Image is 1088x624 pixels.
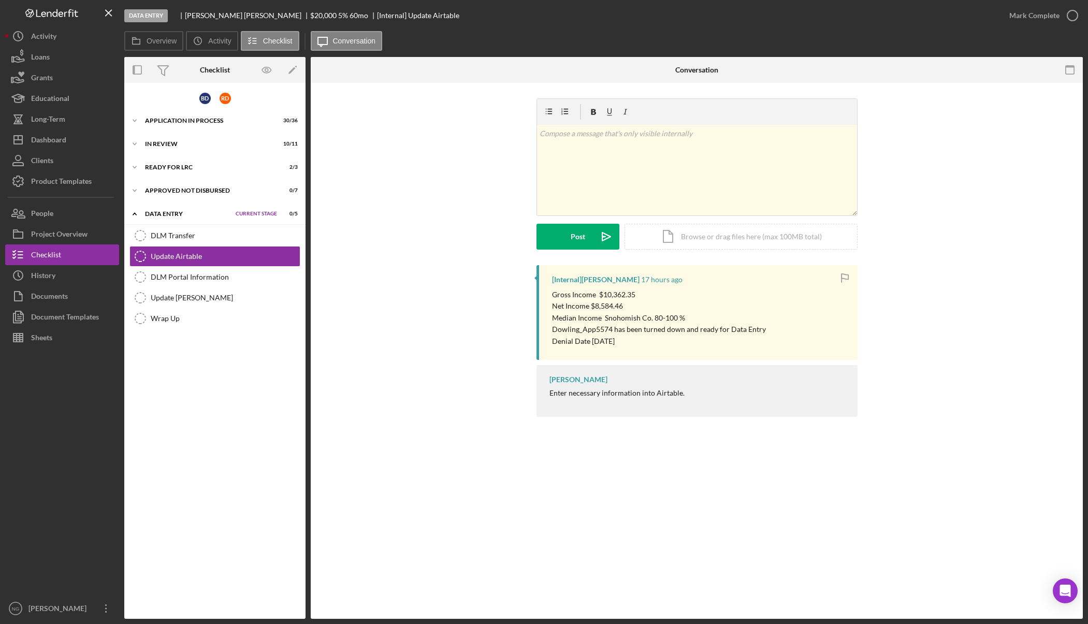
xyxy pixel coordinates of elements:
[124,9,168,22] div: Data Entry
[31,171,92,194] div: Product Templates
[310,11,337,20] div: $20,000
[5,265,119,286] button: History
[5,67,119,88] button: Grants
[350,11,368,20] div: 60 mo
[333,37,376,45] label: Conversation
[338,11,348,20] div: 5 %
[549,389,685,397] div: Enter necessary information into Airtable.
[145,187,272,194] div: Approved Not Disbursed
[31,109,65,132] div: Long-Term
[552,289,766,300] p: Gross Income $10,362.35
[552,300,766,312] p: Net Income $8,584.46
[124,31,183,51] button: Overview
[129,225,300,246] a: DLM Transfer
[5,109,119,129] button: Long-Term
[571,224,585,250] div: Post
[31,244,61,268] div: Checklist
[263,37,293,45] label: Checklist
[377,11,459,20] div: [Internal] Update Airtable
[5,307,119,327] button: Document Templates
[31,307,99,330] div: Document Templates
[5,203,119,224] button: People
[1053,578,1078,603] div: Open Intercom Messenger
[536,224,619,250] button: Post
[5,327,119,348] button: Sheets
[5,88,119,109] button: Educational
[147,37,177,45] label: Overview
[208,37,231,45] label: Activity
[279,164,298,170] div: 2 / 3
[200,66,230,74] div: Checklist
[279,118,298,124] div: 30 / 36
[5,150,119,171] button: Clients
[5,598,119,619] button: NG[PERSON_NAME]
[31,265,55,288] div: History
[31,286,68,309] div: Documents
[145,141,272,147] div: In Review
[31,88,69,111] div: Educational
[129,287,300,308] a: Update [PERSON_NAME]
[129,267,300,287] a: DLM Portal Information
[241,31,299,51] button: Checklist
[31,26,56,49] div: Activity
[151,294,300,302] div: Update [PERSON_NAME]
[311,31,383,51] button: Conversation
[279,211,298,217] div: 0 / 5
[31,203,53,226] div: People
[552,324,766,335] p: Dowling_App5574 has been turned down and ready for Data Entry
[199,93,211,104] div: B D
[236,211,277,217] span: Current Stage
[151,273,300,281] div: DLM Portal Information
[151,314,300,323] div: Wrap Up
[5,26,119,47] button: Activity
[31,327,52,351] div: Sheets
[5,47,119,67] button: Loans
[552,336,766,347] p: Denial Date [DATE]
[31,150,53,173] div: Clients
[5,171,119,192] button: Product Templates
[151,231,300,240] div: DLM Transfer
[151,252,300,260] div: Update Airtable
[5,244,119,265] button: Checklist
[145,164,272,170] div: Ready for LRC
[552,312,766,324] p: Median Income Snohomish Co. 80-100 %
[26,598,93,621] div: [PERSON_NAME]
[145,211,230,217] div: Data Entry
[999,5,1083,26] button: Mark Complete
[145,118,272,124] div: Application In Process
[675,66,718,74] div: Conversation
[5,286,119,307] button: Documents
[279,141,298,147] div: 10 / 11
[5,129,119,150] button: Dashboard
[220,93,231,104] div: R D
[12,606,19,612] text: NG
[31,47,50,70] div: Loans
[1009,5,1060,26] div: Mark Complete
[31,129,66,153] div: Dashboard
[31,224,88,247] div: Project Overview
[185,11,310,20] div: [PERSON_NAME] [PERSON_NAME]
[549,375,607,384] div: [PERSON_NAME]
[641,275,683,284] time: 2025-10-09 22:15
[5,224,119,244] button: Project Overview
[279,187,298,194] div: 0 / 7
[552,275,640,284] div: [Internal] [PERSON_NAME]
[186,31,238,51] button: Activity
[129,308,300,329] a: Wrap Up
[31,67,53,91] div: Grants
